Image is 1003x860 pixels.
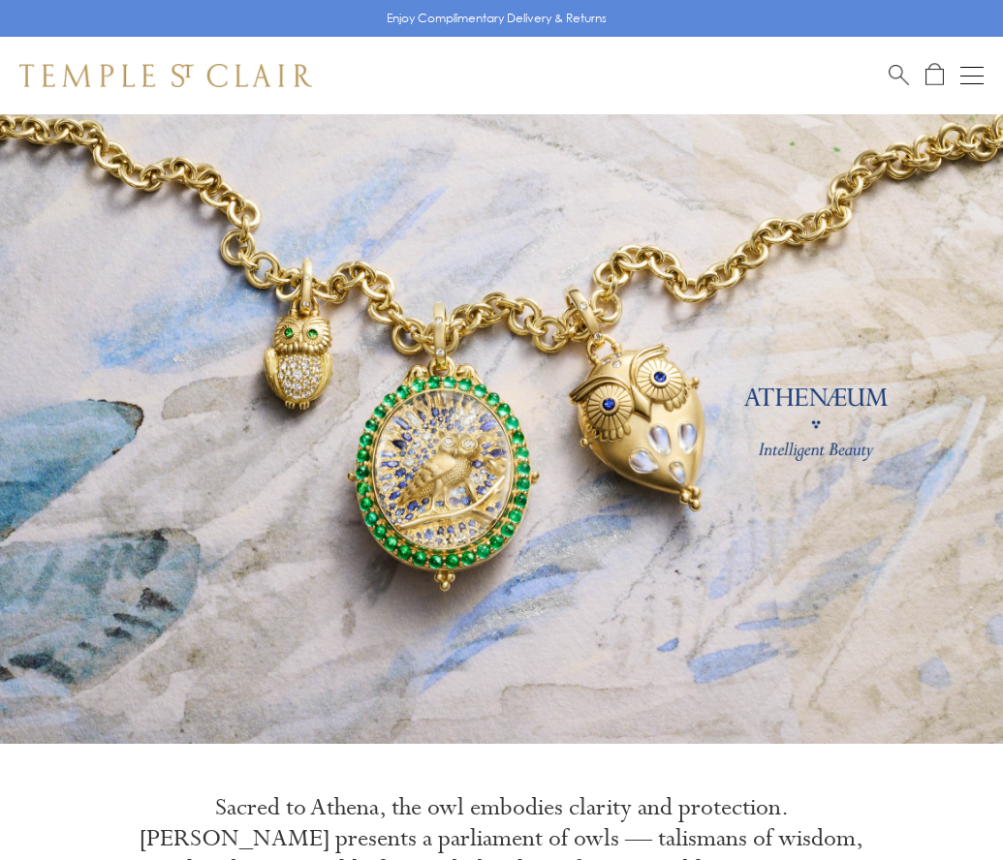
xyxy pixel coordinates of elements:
button: Open navigation [960,64,984,87]
a: Open Shopping Bag [925,63,944,87]
img: Temple St. Clair [19,64,312,87]
a: Search [889,63,909,87]
p: Enjoy Complimentary Delivery & Returns [387,9,607,28]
